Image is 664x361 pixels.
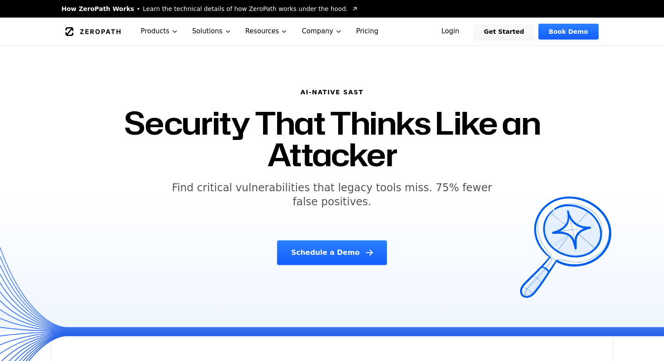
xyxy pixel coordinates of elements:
[143,4,348,13] span: Learn the technical details of how ZeroPath works under the hood.
[51,18,613,45] nav: Global
[277,240,387,265] a: Schedule a Demo
[134,18,185,45] button: Products
[185,18,238,45] button: Solutions
[295,18,349,45] button: Company
[349,18,386,45] a: Pricing
[431,24,470,39] a: Login
[61,4,134,13] span: How ZeroPath Works
[473,24,535,39] a: Get Started
[61,4,358,13] a: How ZeroPath WorksLearn the technical details of how ZeroPath works under the hood.
[163,181,501,209] h5: Find critical vulnerabilities that legacy tools miss. 75% fewer false positives.
[538,24,599,39] a: Book Demo
[238,18,295,45] button: Resources
[118,88,546,97] h6: AI-NATIVE SAST
[118,107,546,170] h1: Security That Thinks Like an Attacker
